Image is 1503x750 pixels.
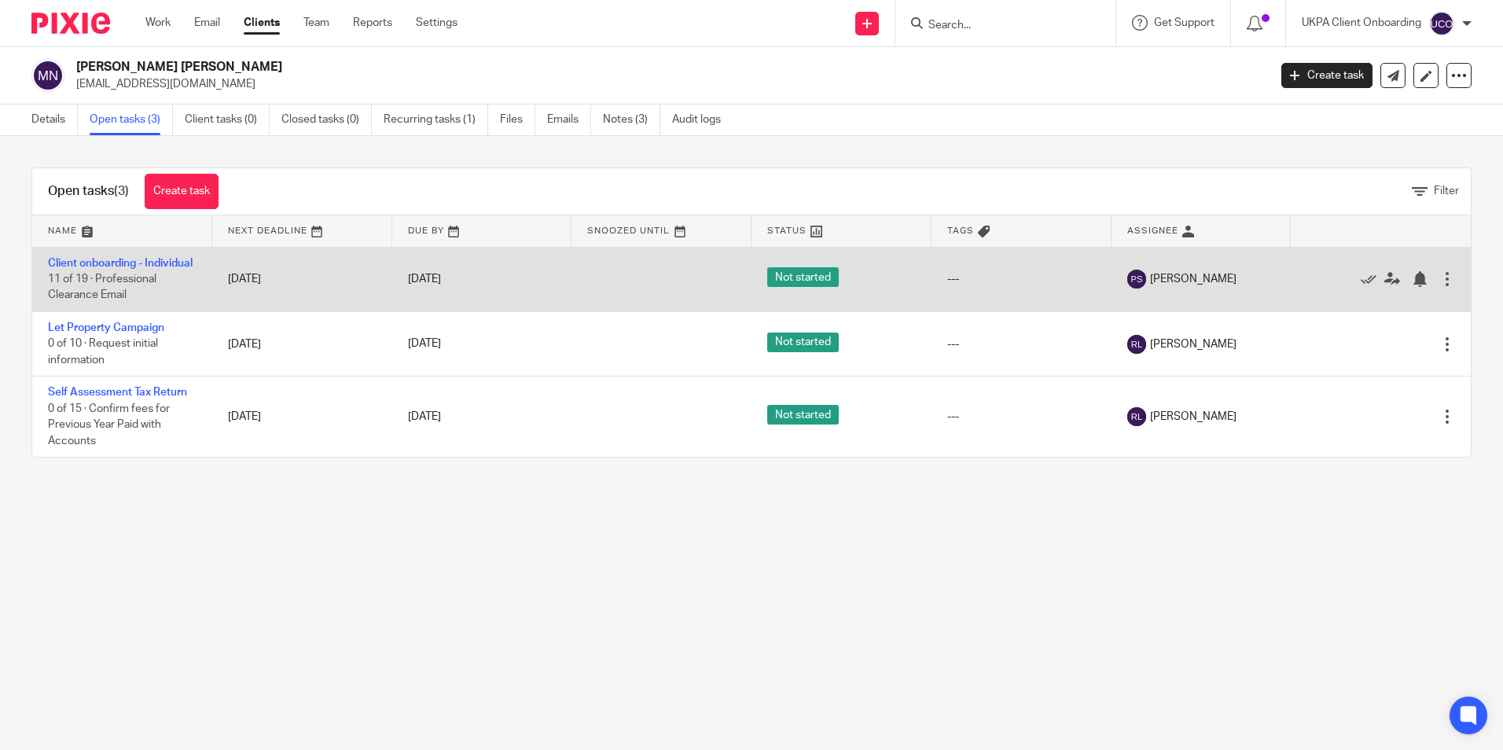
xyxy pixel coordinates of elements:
span: [DATE] [408,411,441,422]
span: (3) [114,185,129,197]
a: Clients [244,15,280,31]
span: Tags [947,226,974,235]
a: Create task [145,174,219,209]
span: Get Support [1154,17,1215,28]
a: Team [303,15,329,31]
a: Notes (3) [603,105,660,135]
span: Not started [767,267,839,287]
a: Client onboarding - Individual [48,258,193,269]
div: --- [947,336,1096,352]
p: UKPA Client Onboarding [1302,15,1421,31]
span: Snoozed Until [587,226,670,235]
h1: Open tasks [48,183,129,200]
img: svg%3E [1429,11,1454,36]
a: Recurring tasks (1) [384,105,488,135]
span: Not started [767,333,839,352]
a: Email [194,15,220,31]
span: 11 of 19 · Professional Clearance Email [48,274,156,301]
img: svg%3E [31,59,64,92]
a: Work [145,15,171,31]
a: Emails [547,105,591,135]
span: [DATE] [408,339,441,350]
span: [PERSON_NAME] [1150,336,1237,352]
a: Mark as done [1361,271,1384,287]
img: svg%3E [1127,335,1146,354]
span: 0 of 15 · Confirm fees for Previous Year Paid with Accounts [48,403,170,447]
a: Let Property Campaign [48,322,164,333]
input: Search [927,19,1068,33]
img: svg%3E [1127,270,1146,289]
a: Reports [353,15,392,31]
span: Filter [1434,186,1459,197]
p: [EMAIL_ADDRESS][DOMAIN_NAME] [76,76,1258,92]
a: Closed tasks (0) [281,105,372,135]
td: [DATE] [212,377,392,458]
span: [PERSON_NAME] [1150,409,1237,425]
a: Client tasks (0) [185,105,270,135]
span: [PERSON_NAME] [1150,271,1237,287]
td: [DATE] [212,247,392,311]
span: [DATE] [408,274,441,285]
a: Details [31,105,78,135]
img: svg%3E [1127,407,1146,426]
a: Open tasks (3) [90,105,173,135]
a: Settings [416,15,458,31]
img: Pixie [31,13,110,34]
h2: [PERSON_NAME] [PERSON_NAME] [76,59,1021,75]
div: --- [947,271,1096,287]
div: --- [947,409,1096,425]
td: [DATE] [212,311,392,376]
span: 0 of 10 · Request initial information [48,339,158,366]
span: Status [767,226,807,235]
a: Create task [1281,63,1373,88]
a: Files [500,105,535,135]
span: Not started [767,405,839,425]
a: Audit logs [672,105,733,135]
a: Self Assessment Tax Return [48,387,187,398]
